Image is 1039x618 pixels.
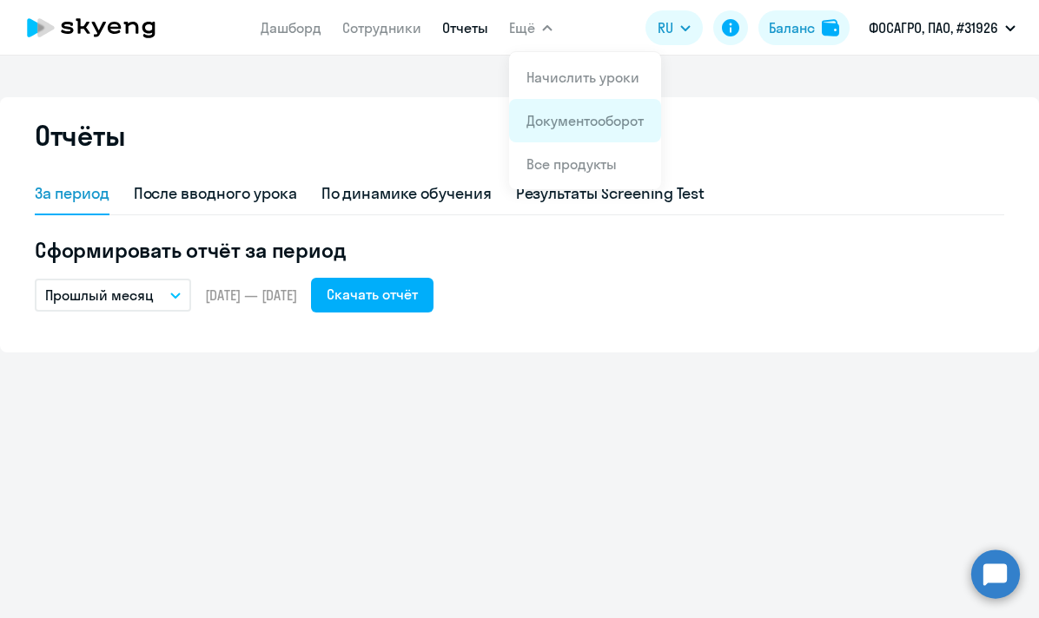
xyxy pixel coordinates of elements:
[526,69,639,86] a: Начислить уроки
[321,182,492,205] div: По динамике обучения
[35,236,1004,264] h5: Сформировать отчёт за период
[442,19,488,36] a: Отчеты
[658,17,673,38] span: RU
[35,118,125,153] h2: Отчёты
[526,112,644,129] a: Документооборот
[45,285,154,306] p: Прошлый месяц
[134,182,297,205] div: После вводного урока
[822,19,839,36] img: balance
[311,278,433,312] button: Скачать отчёт
[261,19,321,36] a: Дашборд
[516,182,705,205] div: Результаты Screening Test
[509,10,553,45] button: Ещё
[509,17,535,38] span: Ещё
[645,10,703,45] button: RU
[342,19,421,36] a: Сотрудники
[526,155,617,173] a: Все продукты
[860,7,1024,49] button: ФОСАГРО, ПАО, #31926
[869,17,998,38] p: ФОСАГРО, ПАО, #31926
[35,182,109,205] div: За период
[35,279,191,312] button: Прошлый месяц
[205,286,297,305] span: [DATE] — [DATE]
[769,17,815,38] div: Баланс
[327,284,418,305] div: Скачать отчёт
[758,10,850,45] button: Балансbalance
